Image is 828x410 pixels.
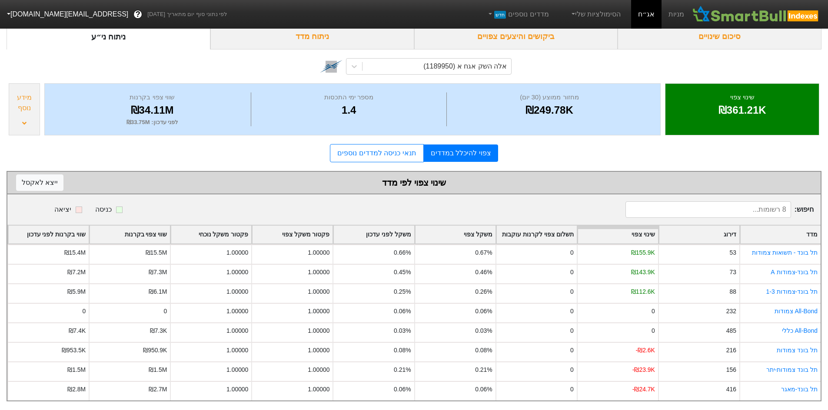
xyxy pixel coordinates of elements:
div: 1.00000 [226,248,248,257]
div: ₪1.5M [149,365,167,374]
div: 0.46% [475,268,492,277]
div: 0.06% [475,307,492,316]
div: 88 [729,287,736,296]
img: SmartBull [691,6,821,23]
span: חיפוש : [625,201,814,218]
div: 0.08% [394,346,411,355]
div: 0.26% [475,287,492,296]
div: ₪7.3M [149,268,167,277]
a: תנאי כניסה למדדים נוספים [330,144,423,162]
div: Toggle SortBy [333,226,414,243]
div: 1.00000 [226,268,248,277]
div: ₪1.5M [67,365,86,374]
div: ₪2.7M [149,385,167,394]
div: 1.00000 [226,346,248,355]
img: tase link [320,55,343,78]
span: לפי נתוני סוף יום מתאריך [DATE] [147,10,227,19]
div: 0.06% [394,385,411,394]
div: 0 [570,287,574,296]
div: Toggle SortBy [740,226,821,243]
div: 0 [570,268,574,277]
div: 0 [570,365,574,374]
div: 1.00000 [226,326,248,335]
div: 1.00000 [308,346,329,355]
div: לפני עדכון : ₪33.75M [56,118,249,127]
div: 0.21% [475,365,492,374]
div: ₪361.21K [676,102,808,118]
div: 216 [726,346,736,355]
div: 1.00000 [226,385,248,394]
div: ₪7.2M [67,268,86,277]
div: 73 [729,268,736,277]
div: Toggle SortBy [8,226,89,243]
div: ₪950.9K [143,346,167,355]
span: ? [136,9,140,20]
input: 8 רשומות... [625,201,791,218]
div: 1.00000 [308,307,329,316]
span: חדש [494,11,506,19]
div: 0.06% [475,385,492,394]
div: -₪23.9K [632,365,655,374]
div: 0 [652,326,655,335]
div: ₪155.9K [631,248,655,257]
div: 0.03% [475,326,492,335]
div: ₪112.6K [631,287,655,296]
div: 1.00000 [226,287,248,296]
a: All-Bond צמודות [775,308,818,315]
div: ניתוח ני״ע [7,24,210,49]
div: שינוי צפוי לפי מדד [16,176,812,189]
div: 0.21% [394,365,411,374]
div: 0.06% [394,307,411,316]
div: 0.67% [475,248,492,257]
div: -₪24.7K [632,385,655,394]
div: ₪34.11M [56,102,249,118]
a: הסימולציות שלי [566,6,625,23]
div: 0.03% [394,326,411,335]
div: 1.00000 [308,365,329,374]
div: ₪7.4K [69,326,86,335]
div: 156 [726,365,736,374]
div: 0 [570,248,574,257]
div: 0 [570,385,574,394]
a: צפוי להיכלל במדדים [424,144,498,162]
div: 0.08% [475,346,492,355]
div: Toggle SortBy [415,226,495,243]
div: 0 [570,326,574,335]
div: 1.00000 [308,287,329,296]
a: מדדים נוספיםחדש [483,6,552,23]
div: ₪15.4M [64,248,86,257]
a: תל בונד צמודות [777,347,818,354]
a: תל בונד-צמודות A [771,269,818,276]
div: 1.00000 [308,268,329,277]
div: 0 [570,346,574,355]
div: אלה השק אגח א (1189950) [423,61,507,72]
div: 232 [726,307,736,316]
div: מחזור ממוצע (30 יום) [449,92,649,102]
div: 0 [652,307,655,316]
div: ₪249.78K [449,102,649,118]
div: Toggle SortBy [578,226,658,243]
div: ₪5.9M [67,287,86,296]
div: 0 [164,307,167,316]
a: תל בונד - תשואות צמודות [752,249,818,256]
div: כניסה [95,204,112,215]
a: תל בונד-צמודות 1-3 [766,288,818,295]
a: תל בונד-מאגר [781,386,818,393]
a: תל בונד צמודות-יתר [766,366,818,373]
div: ביקושים והיצעים צפויים [414,24,618,49]
div: Toggle SortBy [252,226,333,243]
div: מספר ימי התכסות [253,92,444,102]
div: Toggle SortBy [90,226,170,243]
div: ₪953.5K [62,346,86,355]
div: 416 [726,385,736,394]
div: 0.25% [394,287,411,296]
div: יציאה [54,204,71,215]
div: 53 [729,248,736,257]
div: Toggle SortBy [171,226,251,243]
div: 1.4 [253,102,444,118]
div: מידע נוסף [11,92,37,113]
div: ניתוח מדד [210,24,414,49]
a: All-Bond כללי [782,327,818,334]
div: 0.66% [394,248,411,257]
div: שווי צפוי בקרנות [56,92,249,102]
